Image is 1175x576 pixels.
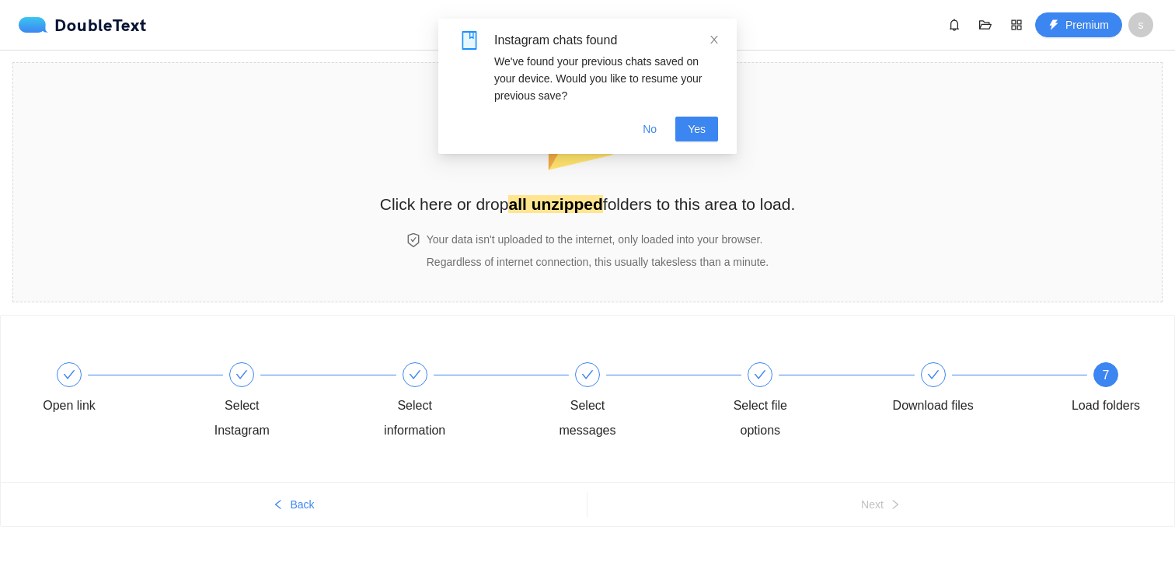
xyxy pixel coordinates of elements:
div: 7Load folders [1061,362,1151,418]
span: s [1138,12,1144,37]
img: logo [19,17,54,33]
span: check [235,368,248,381]
button: folder-open [973,12,998,37]
h4: Your data isn't uploaded to the internet, only loaded into your browser. [427,231,769,248]
button: No [630,117,669,141]
a: logoDoubleText [19,17,147,33]
div: Select Instagram [197,362,369,443]
div: Select information [370,362,542,443]
span: bell [943,19,966,31]
span: Regardless of internet connection, this usually takes less than a minute . [427,256,769,268]
div: Download files [893,393,974,418]
span: appstore [1005,19,1028,31]
button: Yes [675,117,718,141]
span: check [409,368,421,381]
div: Select messages [542,393,633,443]
span: folder-open [974,19,997,31]
span: check [754,368,766,381]
span: check [927,368,940,381]
div: We've found your previous chats saved on your device. Would you like to resume your previous save? [494,53,718,104]
button: thunderboltPremium [1035,12,1122,37]
span: thunderbolt [1048,19,1059,32]
div: Select file options [715,362,887,443]
h2: Click here or drop folders to this area to load. [380,191,796,217]
div: Instagram chats found [494,31,718,50]
span: close [709,34,720,45]
span: left [273,499,284,511]
div: DoubleText [19,17,147,33]
span: 7 [1103,368,1110,382]
strong: all unzipped [508,195,602,213]
span: check [581,368,594,381]
button: appstore [1004,12,1029,37]
span: book [460,31,479,50]
div: Select messages [542,362,715,443]
button: Nextright [587,492,1174,517]
div: Select information [370,393,460,443]
div: Download files [888,362,1061,418]
div: Load folders [1072,393,1140,418]
span: Yes [688,120,706,138]
div: Select Instagram [197,393,287,443]
button: bell [942,12,967,37]
div: Open link [24,362,197,418]
div: Open link [43,393,96,418]
div: Select file options [715,393,805,443]
span: safety-certificate [406,233,420,247]
span: No [643,120,657,138]
span: Premium [1065,16,1109,33]
span: check [63,368,75,381]
span: Back [290,496,314,513]
button: leftBack [1,492,587,517]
